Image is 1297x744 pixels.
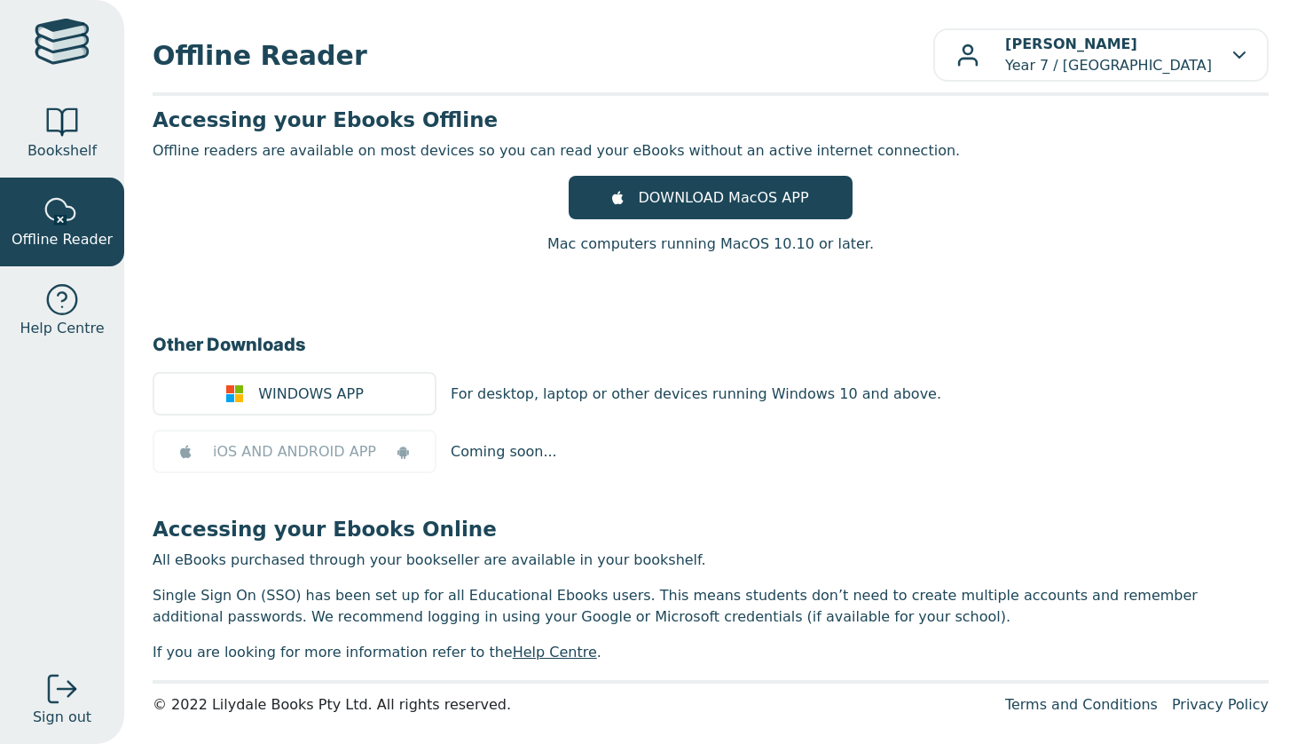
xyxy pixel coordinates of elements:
span: Sign out [33,707,91,728]
h3: Accessing your Ebooks Online [153,516,1269,542]
p: Mac computers running MacOS 10.10 or later. [547,233,874,255]
div: © 2022 Lilydale Books Pty Ltd. All rights reserved. [153,694,991,716]
a: Help Centre [513,644,597,661]
span: Bookshelf [28,140,97,162]
p: Coming soon... [451,441,557,463]
p: For desktop, laptop or other devices running Windows 10 and above. [451,384,941,405]
span: WINDOWS APP [258,384,364,405]
span: Help Centre [20,318,104,339]
b: [PERSON_NAME] [1005,36,1137,52]
h3: Other Downloads [153,331,1269,358]
a: Privacy Policy [1172,696,1269,713]
button: [PERSON_NAME]Year 7 / [GEOGRAPHIC_DATA] [933,28,1269,82]
span: Offline Reader [12,229,113,250]
p: All eBooks purchased through your bookseller are available in your bookshelf. [153,550,1269,571]
span: iOS AND ANDROID APP [213,441,376,463]
p: Single Sign On (SSO) has been set up for all Educational Ebooks users. This means students don’t ... [153,585,1269,628]
h3: Accessing your Ebooks Offline [153,107,1269,133]
a: DOWNLOAD MacOS APP [569,176,853,219]
p: Offline readers are available on most devices so you can read your eBooks without an active inter... [153,140,1269,162]
p: Year 7 / [GEOGRAPHIC_DATA] [1005,34,1212,76]
a: Terms and Conditions [1005,696,1158,713]
p: If you are looking for more information refer to the . [153,642,1269,663]
span: DOWNLOAD MacOS APP [638,187,808,209]
a: WINDOWS APP [153,372,436,416]
span: Offline Reader [153,36,933,75]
